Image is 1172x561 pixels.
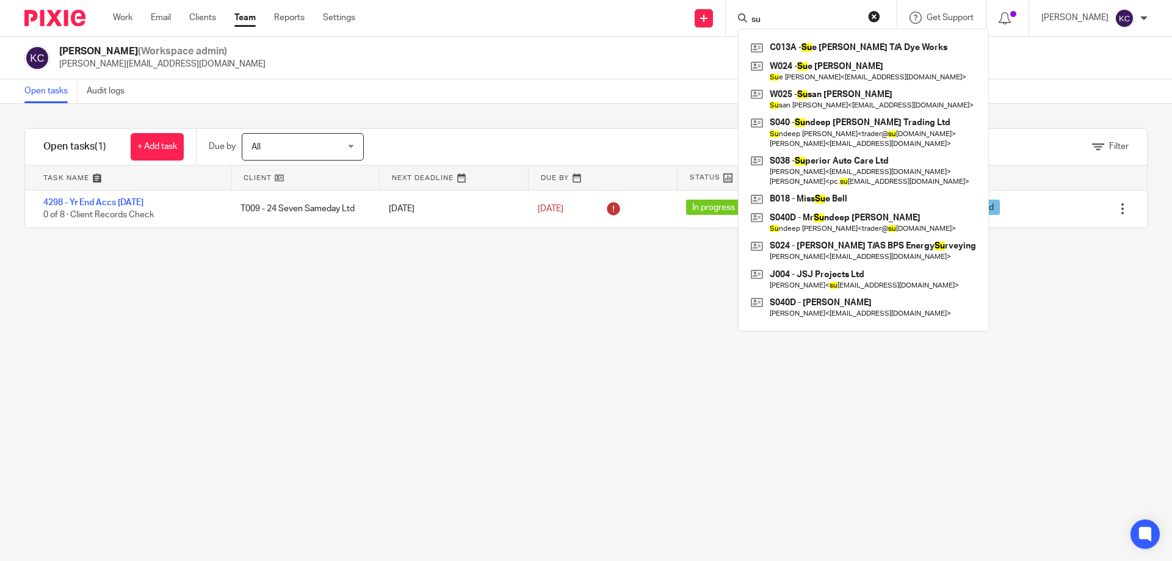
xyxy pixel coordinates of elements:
[43,211,154,220] span: 0 of 8 · Client Records Check
[189,12,216,24] a: Clients
[1041,12,1109,24] p: [PERSON_NAME]
[24,10,85,26] img: Pixie
[113,12,132,24] a: Work
[323,12,355,24] a: Settings
[24,45,50,71] img: svg%3E
[87,79,134,103] a: Audit logs
[151,12,171,24] a: Email
[131,133,184,161] a: + Add task
[95,142,106,151] span: (1)
[274,12,305,24] a: Reports
[868,10,880,23] button: Clear
[538,204,563,213] span: [DATE]
[24,79,78,103] a: Open tasks
[234,12,256,24] a: Team
[228,197,377,221] div: T009 - 24 Seven Sameday Ltd
[1109,142,1129,151] span: Filter
[59,58,266,70] p: [PERSON_NAME][EMAIL_ADDRESS][DOMAIN_NAME]
[209,140,236,153] p: Due by
[251,143,261,151] span: All
[59,45,266,58] h2: [PERSON_NAME]
[686,200,741,215] span: In progress
[1115,9,1134,28] img: svg%3E
[750,15,860,26] input: Search
[690,172,720,183] span: Status
[43,198,143,207] a: 4298 - Yr End Accs [DATE]
[927,13,974,22] span: Get Support
[43,140,106,153] h1: Open tasks
[377,197,525,221] div: [DATE]
[138,46,227,56] span: (Workspace admin)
